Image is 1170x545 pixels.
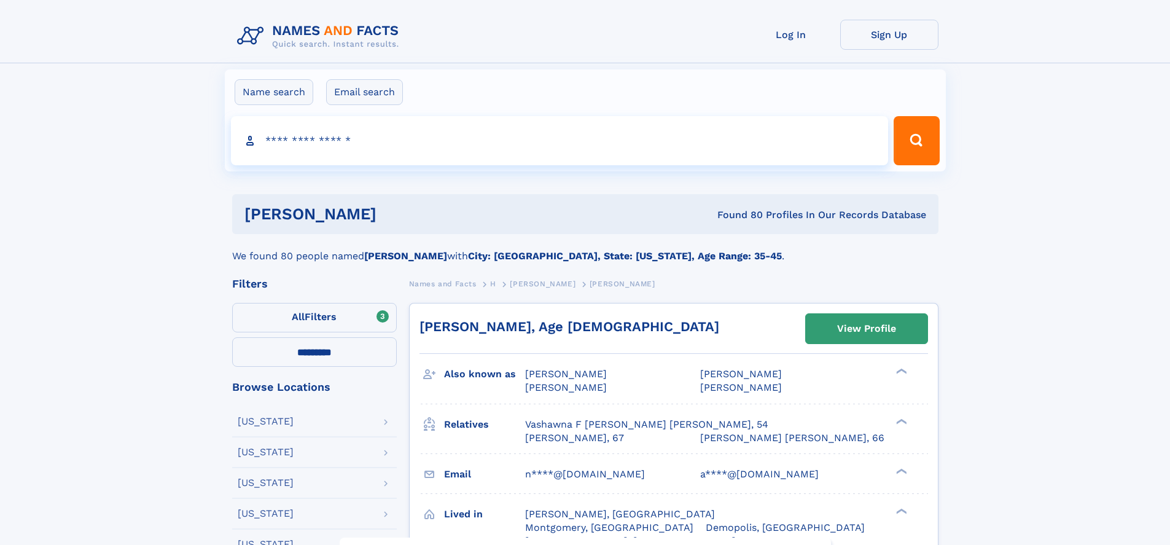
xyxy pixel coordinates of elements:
div: [US_STATE] [238,478,294,488]
div: [US_STATE] [238,509,294,519]
div: Browse Locations [232,382,397,393]
div: We found 80 people named with . [232,234,938,264]
span: Montgomery, [GEOGRAPHIC_DATA] [525,522,693,533]
span: Demopolis, [GEOGRAPHIC_DATA] [706,522,865,533]
span: [PERSON_NAME], [GEOGRAPHIC_DATA] [525,508,715,520]
div: [US_STATE] [238,447,294,457]
span: All [292,311,305,323]
div: [US_STATE] [238,417,294,426]
a: Log In [742,20,840,50]
a: Vashawna F [PERSON_NAME] [PERSON_NAME], 54 [525,418,768,431]
img: Logo Names and Facts [232,20,409,53]
button: Search Button [894,116,939,165]
div: ❯ [893,417,908,425]
a: [PERSON_NAME], Age [DEMOGRAPHIC_DATA] [419,319,719,334]
h3: Also known as [444,364,525,385]
span: [PERSON_NAME] [700,382,782,393]
b: [PERSON_NAME] [364,250,447,262]
div: ❯ [893,467,908,475]
span: H [490,280,496,288]
label: Email search [326,79,403,105]
a: [PERSON_NAME] [510,276,575,291]
div: ❯ [893,367,908,375]
a: H [490,276,496,291]
span: [PERSON_NAME] [510,280,575,288]
h1: [PERSON_NAME] [244,206,547,222]
div: View Profile [837,315,896,343]
b: City: [GEOGRAPHIC_DATA], State: [US_STATE], Age Range: 35-45 [468,250,782,262]
div: Found 80 Profiles In Our Records Database [547,208,926,222]
a: Names and Facts [409,276,477,291]
div: ❯ [893,507,908,515]
input: search input [231,116,889,165]
label: Name search [235,79,313,105]
a: Sign Up [840,20,938,50]
h3: Email [444,464,525,485]
span: [PERSON_NAME] [590,280,655,288]
label: Filters [232,303,397,332]
h3: Relatives [444,414,525,435]
span: [PERSON_NAME] [525,368,607,380]
div: Filters [232,278,397,289]
a: [PERSON_NAME] [PERSON_NAME], 66 [700,431,884,445]
a: View Profile [806,314,927,343]
span: [PERSON_NAME] [525,382,607,393]
h3: Lived in [444,504,525,525]
span: [PERSON_NAME] [700,368,782,380]
a: [PERSON_NAME], 67 [525,431,624,445]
